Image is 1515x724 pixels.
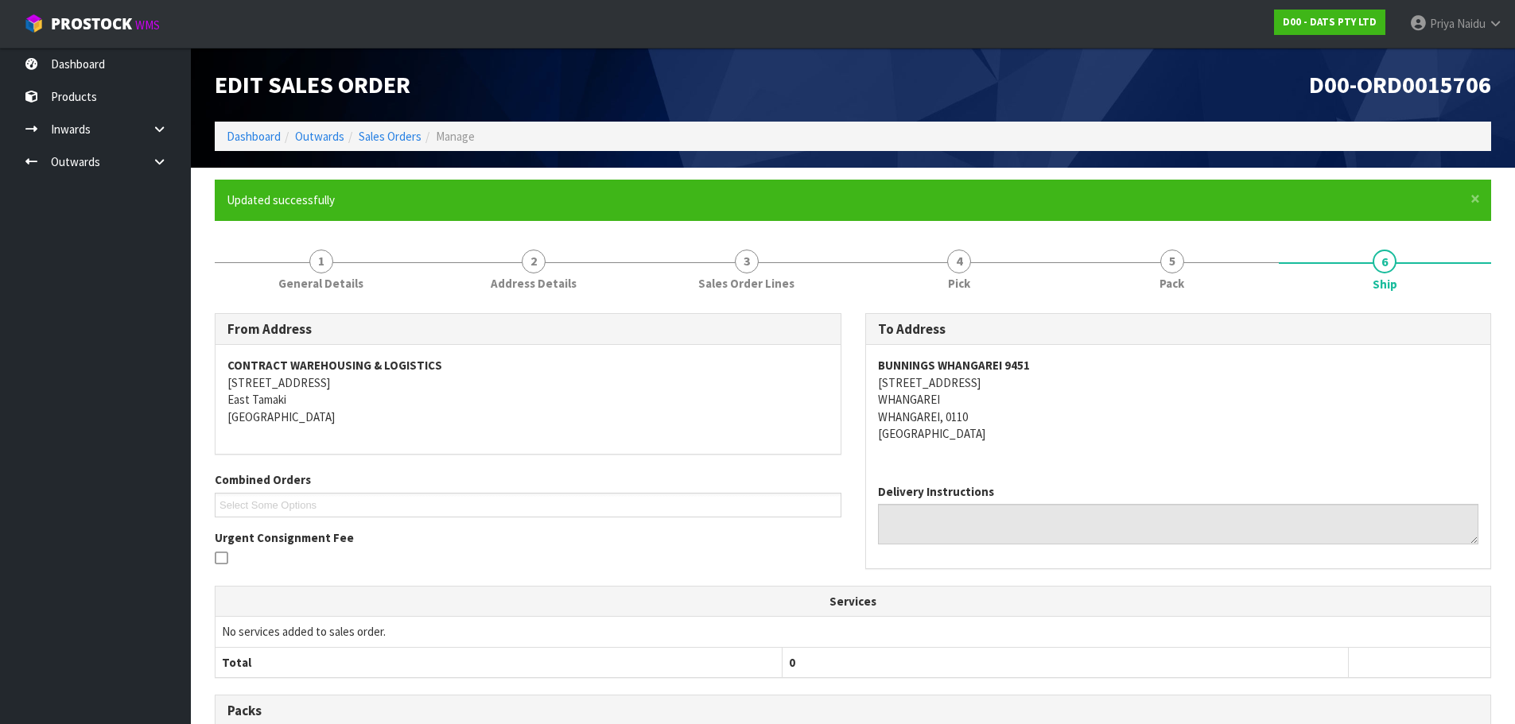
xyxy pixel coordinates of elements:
[216,617,1490,647] td: No services added to sales order.
[215,69,410,99] span: Edit Sales Order
[735,250,759,273] span: 3
[216,647,782,677] th: Total
[1373,276,1397,292] span: Ship
[1160,250,1184,273] span: 5
[436,129,475,144] span: Manage
[1470,188,1480,210] span: ×
[947,250,971,273] span: 4
[227,192,335,207] span: Updated successfully
[135,17,160,33] small: WMS
[51,14,132,34] span: ProStock
[522,250,546,273] span: 2
[1457,16,1486,31] span: Naidu
[24,14,44,33] img: cube-alt.png
[491,275,577,292] span: Address Details
[215,529,354,546] label: Urgent Consignment Fee
[278,275,363,292] span: General Details
[1283,15,1377,29] strong: D00 - DATS PTY LTD
[878,358,1030,373] strong: BUNNINGS WHANGAREI 9451
[789,655,795,670] span: 0
[878,483,994,500] label: Delivery Instructions
[1309,69,1491,99] span: D00-ORD0015706
[227,358,442,373] strong: CONTRACT WAREHOUSING & LOGISTICS
[227,322,829,337] h3: From Address
[948,275,970,292] span: Pick
[878,357,1479,442] address: [STREET_ADDRESS] WHANGAREI WHANGAREI, 0110 [GEOGRAPHIC_DATA]
[216,587,1490,617] th: Services
[698,275,794,292] span: Sales Order Lines
[1430,16,1455,31] span: Priya
[359,129,421,144] a: Sales Orders
[227,703,1478,718] h3: Packs
[215,471,311,488] label: Combined Orders
[309,250,333,273] span: 1
[1373,250,1397,273] span: 6
[878,322,1479,337] h3: To Address
[1274,10,1385,35] a: D00 - DATS PTY LTD
[1160,275,1184,292] span: Pack
[295,129,344,144] a: Outwards
[227,357,829,425] address: [STREET_ADDRESS] East Tamaki [GEOGRAPHIC_DATA]
[227,129,281,144] a: Dashboard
